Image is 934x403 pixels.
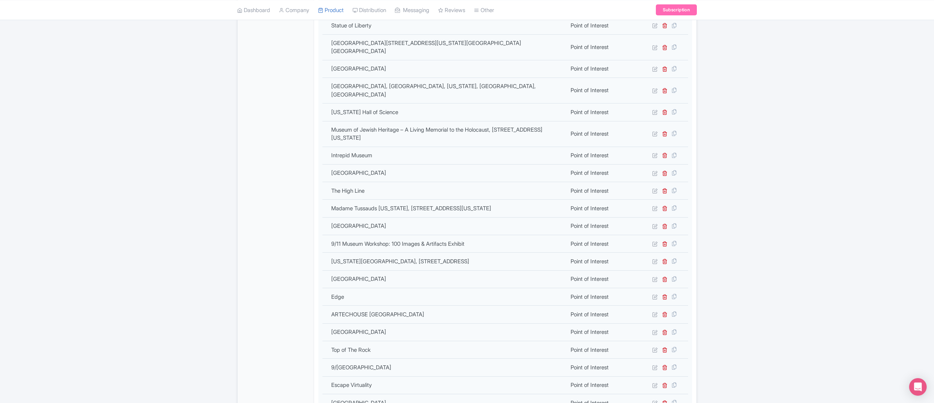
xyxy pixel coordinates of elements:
td: Intrepid Museum [322,147,566,164]
td: [GEOGRAPHIC_DATA][STREET_ADDRESS][US_STATE][GEOGRAPHIC_DATA][GEOGRAPHIC_DATA] [322,34,566,60]
td: Point of Interest [566,376,637,394]
td: [GEOGRAPHIC_DATA] [322,60,566,78]
td: Top of The Rock [322,341,566,359]
td: Statue of Liberty [322,17,566,34]
td: Point of Interest [566,164,637,182]
div: Open Intercom Messenger [909,378,927,396]
td: Edge [322,288,566,306]
td: Madame Tussauds [US_STATE], [STREET_ADDRESS][US_STATE] [322,200,566,217]
td: Museum of Jewish Heritage – A Living Memorial to the Holocaust, [STREET_ADDRESS][US_STATE] [322,121,566,147]
td: Point of Interest [566,253,637,270]
td: ARTECHOUSE [GEOGRAPHIC_DATA] [322,306,566,323]
td: Point of Interest [566,288,637,306]
td: Point of Interest [566,34,637,60]
td: Point of Interest [566,217,637,235]
td: [US_STATE][GEOGRAPHIC_DATA], [STREET_ADDRESS] [322,253,566,270]
td: [GEOGRAPHIC_DATA] [322,217,566,235]
td: Point of Interest [566,121,637,147]
td: Point of Interest [566,103,637,121]
td: [GEOGRAPHIC_DATA] [322,164,566,182]
td: 9/11 Museum Workshop: 100 Images & Artifacts Exhibit [322,235,566,253]
td: [US_STATE] Hall of Science [322,103,566,121]
td: Point of Interest [566,235,637,253]
td: Point of Interest [566,78,637,103]
td: [GEOGRAPHIC_DATA] [322,323,566,341]
td: Point of Interest [566,200,637,217]
td: Point of Interest [566,60,637,78]
td: The High Line [322,182,566,200]
td: Point of Interest [566,341,637,359]
td: [GEOGRAPHIC_DATA] [322,270,566,288]
td: 9/[GEOGRAPHIC_DATA] [322,359,566,376]
td: Escape Virtuality [322,376,566,394]
td: Point of Interest [566,17,637,34]
a: Subscription [656,4,697,15]
td: Point of Interest [566,182,637,200]
td: Point of Interest [566,323,637,341]
td: Point of Interest [566,359,637,376]
td: Point of Interest [566,147,637,164]
td: Point of Interest [566,270,637,288]
td: Point of Interest [566,306,637,323]
td: [GEOGRAPHIC_DATA], [GEOGRAPHIC_DATA], [US_STATE], [GEOGRAPHIC_DATA], [GEOGRAPHIC_DATA] [322,78,566,103]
